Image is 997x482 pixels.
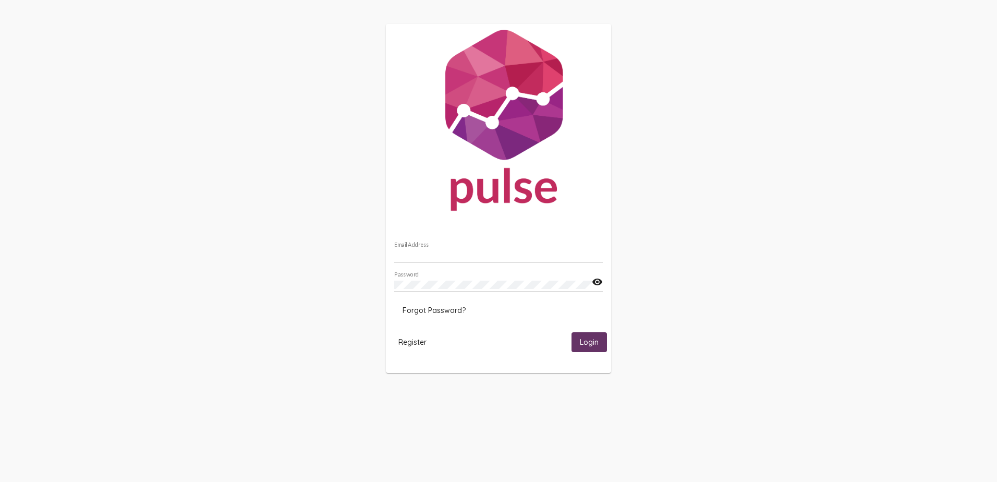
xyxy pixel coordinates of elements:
img: Pulse For Good Logo [386,24,611,221]
span: Login [580,338,599,347]
mat-icon: visibility [592,276,603,288]
span: Register [398,338,427,347]
span: Forgot Password? [403,306,466,315]
button: Forgot Password? [394,301,474,320]
button: Login [572,332,607,352]
button: Register [390,332,435,352]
